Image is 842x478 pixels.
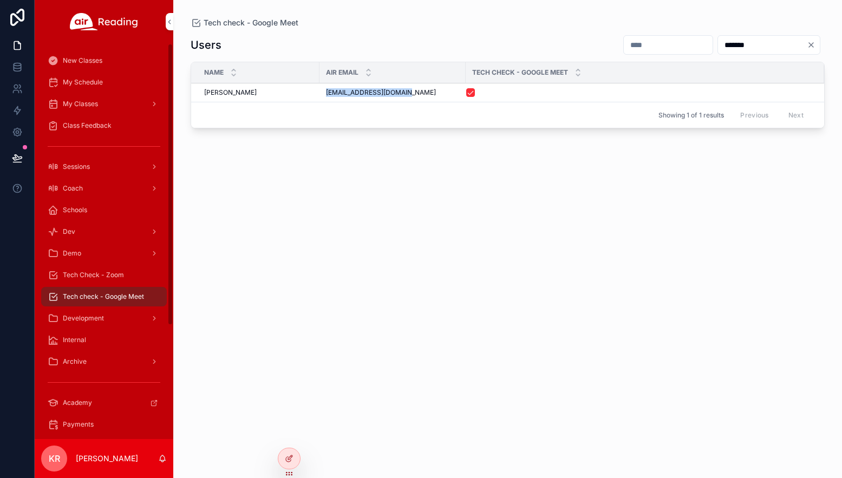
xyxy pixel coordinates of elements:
div: scrollable content [35,43,173,439]
a: Tech check - Google Meet [41,287,167,306]
span: Showing 1 of 1 results [658,111,724,120]
a: Tech check - Google Meet [191,17,298,28]
span: Internal [63,336,86,344]
img: App logo [70,13,138,30]
span: Tech check - Google Meet [63,292,144,301]
a: Coach [41,179,167,198]
a: Schools [41,200,167,220]
button: Clear [807,41,820,49]
span: [PERSON_NAME] [204,88,257,97]
a: Class Feedback [41,116,167,135]
span: Schools [63,206,87,214]
span: Class Feedback [63,121,112,130]
span: Payments [63,420,94,429]
span: KR [49,452,60,465]
a: Dev [41,222,167,241]
span: Tech Check - Zoom [63,271,124,279]
a: New Classes [41,51,167,70]
h1: Users [191,37,221,53]
span: Demo [63,249,81,258]
span: Dev [63,227,75,236]
a: Academy [41,393,167,412]
span: Archive [63,357,87,366]
a: Tech Check - Zoom [41,265,167,285]
a: My Classes [41,94,167,114]
span: Coach [63,184,83,193]
span: Development [63,314,104,323]
span: My Schedule [63,78,103,87]
span: Air Email [326,68,358,77]
span: Tech Check - Google Meet [472,68,568,77]
span: Tech check - Google Meet [204,17,298,28]
a: Archive [41,352,167,371]
span: Academy [63,398,92,407]
a: Payments [41,415,167,434]
p: [PERSON_NAME] [76,453,138,464]
span: [EMAIL_ADDRESS][DOMAIN_NAME] [326,88,436,97]
span: New Classes [63,56,102,65]
span: Sessions [63,162,90,171]
span: My Classes [63,100,98,108]
a: Development [41,309,167,328]
a: Sessions [41,157,167,176]
a: Demo [41,244,167,263]
span: Name [204,68,224,77]
a: My Schedule [41,73,167,92]
a: Internal [41,330,167,350]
